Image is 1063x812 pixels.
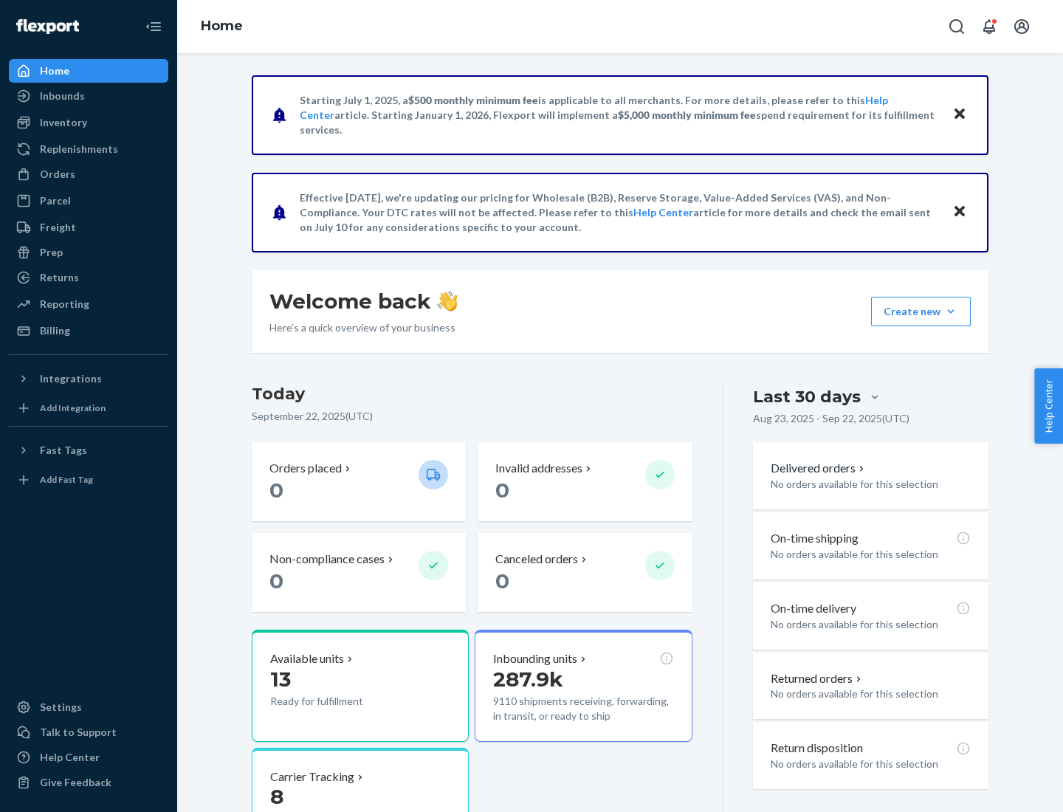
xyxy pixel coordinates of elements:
[40,115,87,130] div: Inventory
[495,551,578,568] p: Canceled orders
[40,270,79,285] div: Returns
[252,442,466,521] button: Orders placed 0
[771,460,867,477] button: Delivered orders
[618,109,756,121] span: $5,000 monthly minimum fee
[9,695,168,719] a: Settings
[269,320,458,335] p: Here’s a quick overview of your business
[139,12,168,41] button: Close Navigation
[771,670,864,687] button: Returned orders
[300,93,938,137] p: Starting July 1, 2025, a is applicable to all merchants. For more details, please refer to this a...
[270,784,283,809] span: 8
[771,530,859,547] p: On-time shipping
[871,297,971,326] button: Create new
[40,63,69,78] div: Home
[40,371,102,386] div: Integrations
[9,241,168,264] a: Prep
[9,162,168,186] a: Orders
[493,667,563,692] span: 287.9k
[753,411,909,426] p: Aug 23, 2025 - Sep 22, 2025 ( UTC )
[252,630,469,742] button: Available units13Ready for fulfillment
[495,460,582,477] p: Invalid addresses
[950,104,969,125] button: Close
[269,288,458,314] h1: Welcome back
[40,167,75,182] div: Orders
[753,385,861,408] div: Last 30 days
[771,617,971,632] p: No orders available for this selection
[9,396,168,420] a: Add Integration
[252,533,466,612] button: Non-compliance cases 0
[40,142,118,156] div: Replenishments
[771,687,971,701] p: No orders available for this selection
[270,650,344,667] p: Available units
[9,367,168,390] button: Integrations
[495,568,509,593] span: 0
[633,206,693,219] a: Help Center
[201,18,243,34] a: Home
[9,137,168,161] a: Replenishments
[408,94,538,106] span: $500 monthly minimum fee
[9,59,168,83] a: Home
[1034,368,1063,444] button: Help Center
[9,746,168,769] a: Help Center
[9,319,168,343] a: Billing
[478,533,692,612] button: Canceled orders 0
[1007,12,1036,41] button: Open account menu
[493,694,673,723] p: 9110 shipments receiving, forwarding, in transit, or ready to ship
[771,740,863,757] p: Return disposition
[9,771,168,794] button: Give Feedback
[9,266,168,289] a: Returns
[478,442,692,521] button: Invalid addresses 0
[40,443,87,458] div: Fast Tags
[252,409,692,424] p: September 22, 2025 ( UTC )
[40,473,93,486] div: Add Fast Tag
[40,750,100,765] div: Help Center
[40,323,70,338] div: Billing
[9,111,168,134] a: Inventory
[9,292,168,316] a: Reporting
[950,202,969,223] button: Close
[9,468,168,492] a: Add Fast Tag
[40,193,71,208] div: Parcel
[9,84,168,108] a: Inbounds
[269,568,283,593] span: 0
[437,291,458,312] img: hand-wave emoji
[771,757,971,771] p: No orders available for this selection
[270,667,291,692] span: 13
[269,478,283,503] span: 0
[9,189,168,213] a: Parcel
[269,551,385,568] p: Non-compliance cases
[974,12,1004,41] button: Open notifications
[189,5,255,48] ol: breadcrumbs
[40,775,111,790] div: Give Feedback
[40,245,63,260] div: Prep
[493,650,577,667] p: Inbounding units
[252,382,692,406] h3: Today
[16,19,79,34] img: Flexport logo
[300,190,938,235] p: Effective [DATE], we're updating our pricing for Wholesale (B2B), Reserve Storage, Value-Added Se...
[269,460,342,477] p: Orders placed
[40,700,82,715] div: Settings
[40,89,85,103] div: Inbounds
[475,630,692,742] button: Inbounding units287.9k9110 shipments receiving, forwarding, in transit, or ready to ship
[9,438,168,462] button: Fast Tags
[270,694,407,709] p: Ready for fulfillment
[9,216,168,239] a: Freight
[771,477,971,492] p: No orders available for this selection
[495,478,509,503] span: 0
[771,600,856,617] p: On-time delivery
[9,720,168,744] a: Talk to Support
[771,547,971,562] p: No orders available for this selection
[40,402,106,414] div: Add Integration
[270,768,354,785] p: Carrier Tracking
[40,220,76,235] div: Freight
[942,12,971,41] button: Open Search Box
[40,725,117,740] div: Talk to Support
[40,297,89,312] div: Reporting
